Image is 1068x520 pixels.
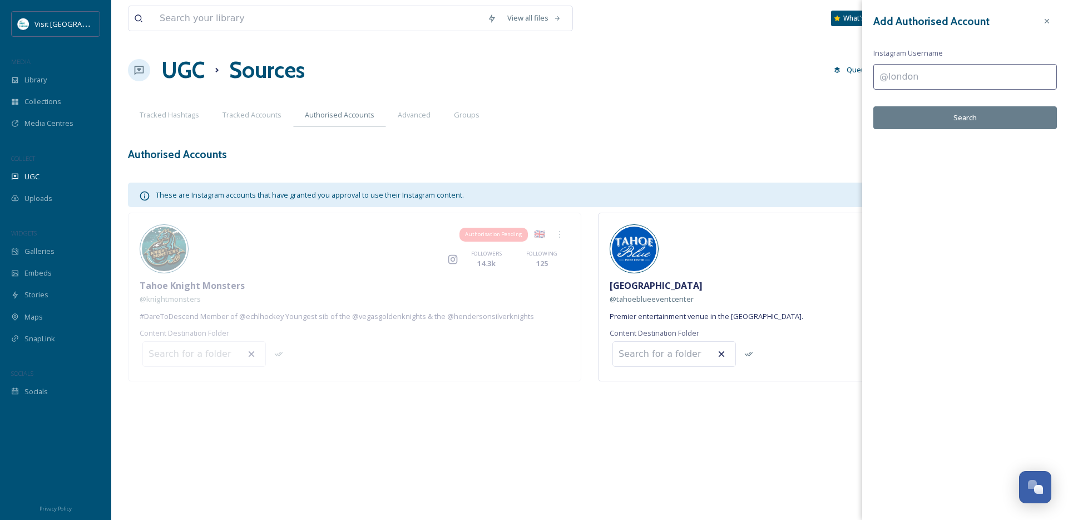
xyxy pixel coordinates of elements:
[610,294,694,304] span: @ tahoeblueeventcenter
[477,258,496,269] span: 14.3k
[161,53,205,87] a: UGC
[24,312,43,322] span: Maps
[229,53,305,87] h1: Sources
[24,171,39,182] span: UGC
[24,290,48,300] span: Stories
[471,250,502,258] span: FOLLOWERS
[140,110,199,120] span: Tracked Hashtags
[128,146,227,163] h3: Authorised Accounts
[24,246,55,257] span: Galleries
[11,369,33,377] span: SOCIALS
[454,110,479,120] span: Groups
[526,250,557,258] span: FOLLOWING
[11,229,37,237] span: WIDGETS
[140,328,229,339] span: Content Destination Folder
[11,154,35,163] span: COLLECT
[398,110,431,120] span: Advanced
[612,227,656,271] img: 397550868_889935499199151_6731245638077303807_n.jpg
[828,59,886,81] a: Queued
[143,342,265,366] input: Search for a folder
[305,110,374,120] span: Authorised Accounts
[39,505,72,512] span: Privacy Policy
[536,258,548,269] span: 125
[222,110,281,120] span: Tracked Accounts
[39,501,72,514] a: Privacy Policy
[11,57,31,66] span: MEDIA
[24,118,73,129] span: Media Centres
[34,18,121,29] span: Visit [GEOGRAPHIC_DATA]
[873,106,1057,129] button: Search
[873,48,943,58] span: Instagram Username
[154,6,482,31] input: Search your library
[142,227,186,271] img: 476929926_1164853105287379_1991366256469136993_n.jpg
[140,294,201,304] span: @ knightmonsters
[530,224,550,244] div: 🇬🇧
[613,342,735,366] input: Search for a folder
[610,311,803,322] span: Premier entertainment venue in the [GEOGRAPHIC_DATA].
[873,64,1057,90] input: @london
[610,328,699,339] span: Content Destination Folder
[502,7,567,29] a: View all files
[873,13,990,30] h3: Add Authorised Account
[610,279,703,292] span: [GEOGRAPHIC_DATA]
[465,230,522,238] span: Authorisation Pending
[156,190,464,200] span: These are Instagram accounts that have granted you approval to use their Instagram content.
[24,386,48,397] span: Socials
[610,292,694,306] a: @tahoeblueeventcenter
[24,75,47,85] span: Library
[1019,471,1051,503] button: Open Chat
[24,333,55,344] span: SnapLink
[828,59,880,81] button: Queued
[18,18,29,30] img: download.jpeg
[24,268,52,278] span: Embeds
[140,311,534,322] span: #DareToDescend Member of @echlhockey Youngest sib of the @vegasgoldenknights & the @hendersonsilv...
[140,279,245,292] span: Tahoe Knight Monsters
[24,96,61,107] span: Collections
[140,292,201,306] a: @knightmonsters
[831,11,887,26] a: What's New
[24,193,52,204] span: Uploads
